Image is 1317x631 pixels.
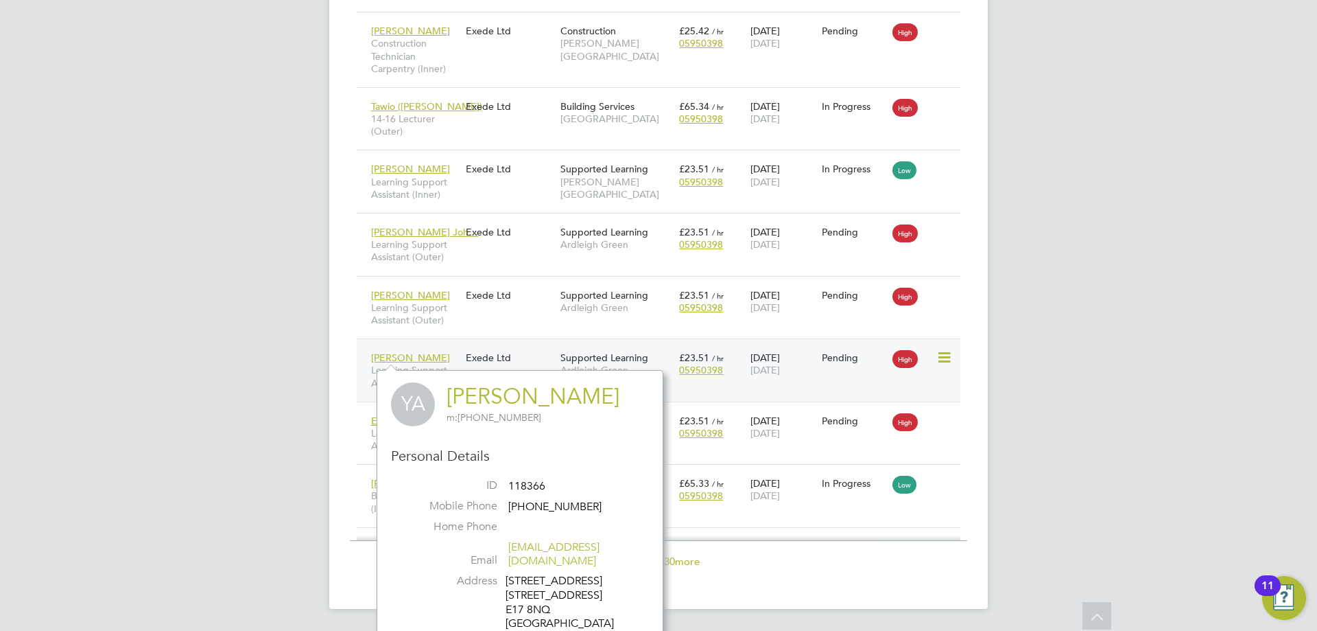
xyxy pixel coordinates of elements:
[371,100,482,113] span: Tawio ([PERSON_NAME])
[462,18,557,44] div: Exede Ltd
[560,226,648,238] span: Supported Learning
[560,25,616,37] span: Construction
[892,161,916,179] span: Low
[560,113,672,125] span: [GEOGRAPHIC_DATA]
[679,238,723,251] span: 05950398
[371,301,459,326] span: Learning Support Assistant (Outer)
[371,289,450,301] span: [PERSON_NAME]
[368,470,960,481] a: [PERSON_NAME] A…Business Lecturer (Inner)Exede LtdBusiness[PERSON_NAME][GEOGRAPHIC_DATA]£65.33 / ...
[371,477,469,490] span: [PERSON_NAME] A…
[462,156,557,182] div: Exede Ltd
[560,163,648,175] span: Supported Learning
[508,500,602,514] span: [PHONE_NUMBER]
[822,25,886,37] div: Pending
[822,477,886,490] div: In Progress
[371,176,459,200] span: Learning Support Assistant (Inner)
[712,26,724,36] span: / hr
[750,364,780,376] span: [DATE]
[750,301,780,314] span: [DATE]
[371,427,459,452] span: Learning Support Assistant (Outer)
[560,289,648,301] span: Supported Learning
[892,99,918,117] span: High
[712,164,724,174] span: / hr
[750,113,780,125] span: [DATE]
[508,479,545,493] span: 118366
[679,25,709,37] span: £25.42
[664,555,675,568] span: 30
[401,499,497,514] label: Mobile Phone
[368,155,960,167] a: [PERSON_NAME]Learning Support Assistant (Inner)Exede LtdSupported Learning[PERSON_NAME][GEOGRAPHI...
[462,282,557,308] div: Exede Ltd
[747,219,818,257] div: [DATE]
[368,93,960,104] a: Tawio ([PERSON_NAME])14-16 Lecturer (Outer)Exede LtdBuilding Services[GEOGRAPHIC_DATA]£65.34 / hr...
[679,477,709,490] span: £65.33
[679,113,723,125] span: 05950398
[750,490,780,502] span: [DATE]
[679,427,723,439] span: 05950398
[750,238,780,251] span: [DATE]
[679,226,709,238] span: £23.51
[679,100,709,113] span: £65.34
[462,345,557,371] div: Exede Ltd
[368,282,960,293] a: [PERSON_NAME]Learning Support Assistant (Outer)Exede LtdSupported LearningArdleigh Green£23.51 / ...
[371,364,459,389] span: Learning Support Assistant (Outer)
[1261,586,1274,604] div: 11
[368,407,960,419] a: Ebere AdoromikeLearning Support Assistant (Outer)Exede LtdSupported LearningArdleigh Green£23.51 ...
[679,415,709,427] span: £23.51
[747,282,818,321] div: [DATE]
[679,37,723,49] span: 05950398
[712,479,724,489] span: / hr
[401,479,497,493] label: ID
[560,238,672,251] span: Ardleigh Green
[679,163,709,175] span: £23.51
[747,408,818,446] div: [DATE]
[822,352,886,364] div: Pending
[822,415,886,427] div: Pending
[822,100,886,113] div: In Progress
[447,411,458,424] span: m:
[447,383,619,410] a: [PERSON_NAME]
[712,416,724,426] span: / hr
[679,490,723,502] span: 05950398
[712,290,724,301] span: / hr
[391,382,435,426] span: YA
[712,227,724,238] span: / hr
[371,352,450,364] span: [PERSON_NAME]
[401,553,497,568] label: Email
[371,226,478,238] span: [PERSON_NAME] Joh…
[368,17,960,29] a: [PERSON_NAME]Construction Technician Carpentry (Inner)Exede LtdConstruction[PERSON_NAME][GEOGRAPH...
[679,364,723,376] span: 05950398
[712,353,724,363] span: / hr
[371,415,449,427] span: Ebere Adoromike
[401,574,497,588] label: Address
[750,427,780,439] span: [DATE]
[560,176,672,200] span: [PERSON_NAME][GEOGRAPHIC_DATA]
[639,555,700,568] span: Show more
[892,23,918,41] span: High
[747,470,818,509] div: [DATE]
[892,350,918,368] span: High
[679,301,723,314] span: 05950398
[560,37,672,62] span: [PERSON_NAME][GEOGRAPHIC_DATA]
[401,520,497,534] label: Home Phone
[679,176,723,188] span: 05950398
[371,25,450,37] span: [PERSON_NAME]
[371,113,459,137] span: 14-16 Lecturer (Outer)
[371,490,459,514] span: Business Lecturer (Inner)
[822,289,886,301] div: Pending
[747,18,818,56] div: [DATE]
[747,345,818,383] div: [DATE]
[560,301,672,314] span: Ardleigh Green
[892,288,918,306] span: High
[892,225,918,242] span: High
[747,156,818,194] div: [DATE]
[892,413,918,431] span: High
[462,93,557,119] div: Exede Ltd
[1262,576,1306,620] button: Open Resource Center, 11 new notifications
[712,102,724,112] span: / hr
[679,352,709,364] span: £23.51
[750,176,780,188] span: [DATE]
[371,163,450,175] span: [PERSON_NAME]
[560,364,672,376] span: Ardleigh Green
[371,37,459,75] span: Construction Technician Carpentry (Inner)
